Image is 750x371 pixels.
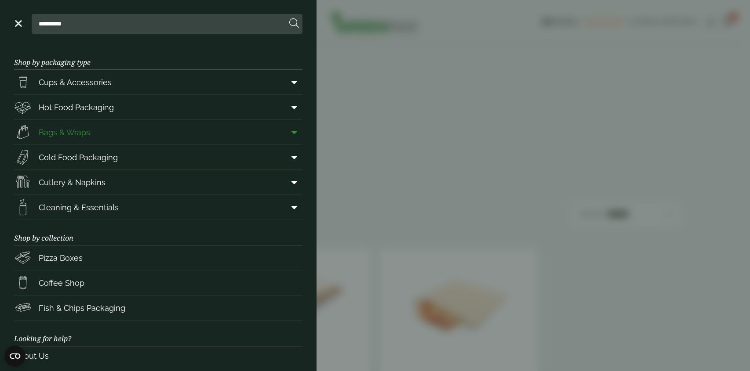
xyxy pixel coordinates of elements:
[14,195,302,220] a: Cleaning & Essentials
[14,145,302,169] a: Cold Food Packaging
[14,346,302,365] a: About Us
[14,120,302,144] a: Bags & Wraps
[14,270,302,295] a: Coffee Shop
[14,274,32,292] img: HotDrink_paperCup.svg
[14,295,302,320] a: Fish & Chips Packaging
[39,202,119,213] span: Cleaning & Essentials
[39,101,114,113] span: Hot Food Packaging
[14,249,32,267] img: Pizza_boxes.svg
[14,73,32,91] img: PintNhalf_cup.svg
[14,44,302,70] h3: Shop by packaging type
[14,70,302,94] a: Cups & Accessories
[39,302,125,314] span: Fish & Chips Packaging
[14,98,32,116] img: Deli_box.svg
[14,173,32,191] img: Cutlery.svg
[39,252,83,264] span: Pizza Boxes
[14,220,302,245] h3: Shop by collection
[39,126,90,138] span: Bags & Wraps
[14,148,32,166] img: Sandwich_box.svg
[14,95,302,119] a: Hot Food Packaging
[14,170,302,195] a: Cutlery & Napkins
[14,245,302,270] a: Pizza Boxes
[39,76,112,88] span: Cups & Accessories
[39,176,106,188] span: Cutlery & Napkins
[4,346,25,367] button: Open CMP widget
[14,198,32,216] img: open-wipe.svg
[14,321,302,346] h3: Looking for help?
[14,123,32,141] img: Paper_carriers.svg
[39,277,84,289] span: Coffee Shop
[14,299,32,317] img: FishNchip_box.svg
[39,151,118,163] span: Cold Food Packaging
